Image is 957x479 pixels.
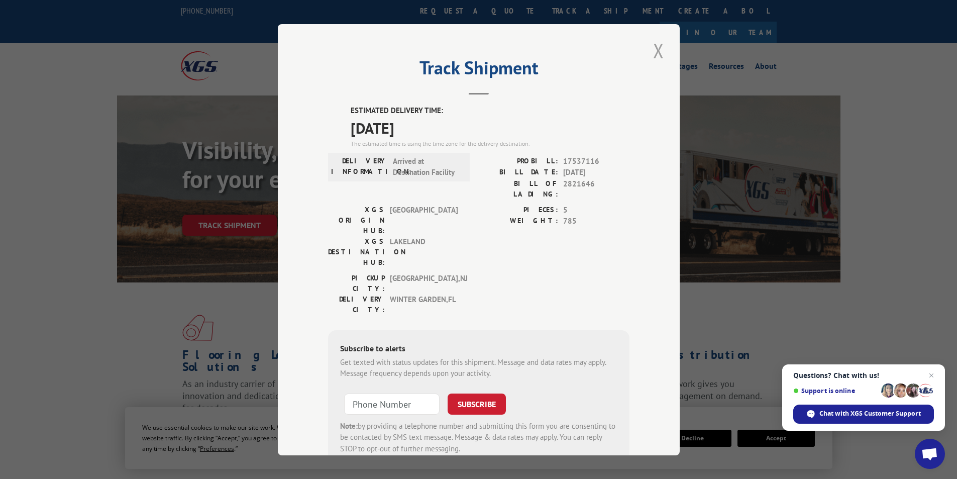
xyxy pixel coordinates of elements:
[390,294,458,315] span: WINTER GARDEN , FL
[390,236,458,267] span: LAKELAND
[915,439,945,469] a: Open chat
[563,178,629,199] span: 2821646
[479,216,558,227] label: WEIGHT:
[328,204,385,236] label: XGS ORIGIN HUB:
[793,371,934,379] span: Questions? Chat with us!
[793,405,934,424] span: Chat with XGS Customer Support
[331,155,388,178] label: DELIVERY INFORMATION:
[340,342,617,356] div: Subscribe to alerts
[448,393,506,414] button: SUBSCRIBE
[351,139,629,148] div: The estimated time is using the time zone for the delivery destination.
[563,204,629,216] span: 5
[340,420,617,454] div: by providing a telephone number and submitting this form you are consenting to be contacted by SM...
[393,155,461,178] span: Arrived at Destination Facility
[563,155,629,167] span: 17537116
[390,204,458,236] span: [GEOGRAPHIC_DATA]
[819,409,921,418] span: Chat with XGS Customer Support
[563,167,629,178] span: [DATE]
[479,155,558,167] label: PROBILL:
[479,167,558,178] label: BILL DATE:
[351,105,629,117] label: ESTIMATED DELIVERY TIME:
[328,294,385,315] label: DELIVERY CITY:
[479,178,558,199] label: BILL OF LADING:
[328,272,385,294] label: PICKUP CITY:
[340,356,617,379] div: Get texted with status updates for this shipment. Message and data rates may apply. Message frequ...
[650,37,667,64] button: Close modal
[340,421,358,430] strong: Note:
[344,393,440,414] input: Phone Number
[563,216,629,227] span: 785
[328,61,629,80] h2: Track Shipment
[479,204,558,216] label: PIECES:
[793,387,878,395] span: Support is online
[351,116,629,139] span: [DATE]
[390,272,458,294] span: [GEOGRAPHIC_DATA] , NJ
[328,236,385,267] label: XGS DESTINATION HUB:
